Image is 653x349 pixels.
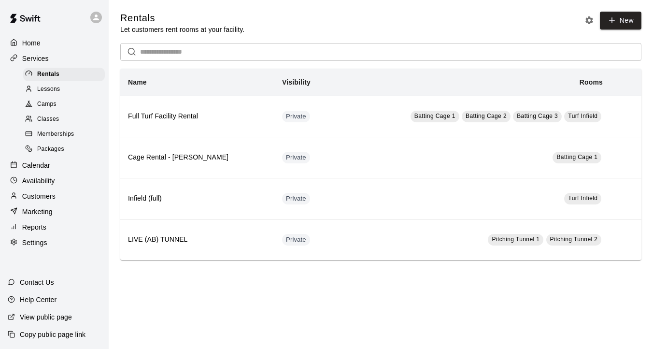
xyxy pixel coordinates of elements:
[37,100,57,109] span: Camps
[282,112,310,121] span: Private
[492,236,539,243] span: Pitching Tunnel 1
[23,113,105,126] div: Classes
[23,97,109,112] a: Camps
[282,152,310,163] div: This service is hidden, and can only be accessed via a direct link
[414,113,455,119] span: Batting Cage 1
[282,234,310,246] div: This service is hidden, and can only be accessed via a direct link
[23,67,109,82] a: Rentals
[37,130,74,139] span: Memberships
[8,51,101,66] a: Services
[8,158,101,173] a: Calendar
[580,78,603,86] b: Rooms
[8,220,101,234] a: Reports
[23,83,105,96] div: Lessons
[128,152,267,163] h6: Cage Rental - [PERSON_NAME]
[282,235,310,245] span: Private
[8,36,101,50] a: Home
[517,113,558,119] span: Batting Cage 3
[23,142,109,157] a: Packages
[22,38,41,48] p: Home
[582,13,596,28] button: Rental settings
[20,277,54,287] p: Contact Us
[568,195,597,202] span: Turf Infield
[128,111,267,122] h6: Full Turf Facility Rental
[23,128,105,141] div: Memberships
[22,207,53,217] p: Marketing
[120,12,244,25] h5: Rentals
[282,111,310,122] div: This service is hidden, and can only be accessed via a direct link
[128,193,267,204] h6: Infield (full)
[22,222,46,232] p: Reports
[23,143,105,156] div: Packages
[282,78,311,86] b: Visibility
[8,189,101,204] a: Customers
[23,82,109,97] a: Lessons
[556,154,597,160] span: Batting Cage 1
[8,174,101,188] a: Availability
[20,295,57,305] p: Help Center
[568,113,597,119] span: Turf Infield
[8,235,101,250] a: Settings
[23,68,105,81] div: Rentals
[37,145,64,154] span: Packages
[23,112,109,127] a: Classes
[466,113,507,119] span: Batting Cage 2
[550,236,598,243] span: Pitching Tunnel 2
[20,312,72,322] p: View public page
[120,25,244,34] p: Let customers rent rooms at your facility.
[37,85,60,94] span: Lessons
[37,70,59,79] span: Rentals
[20,330,85,339] p: Copy public page link
[22,54,49,63] p: Services
[282,193,310,204] div: This service is hidden, and can only be accessed via a direct link
[22,191,56,201] p: Customers
[282,194,310,204] span: Private
[23,127,109,142] a: Memberships
[22,238,47,247] p: Settings
[128,78,147,86] b: Name
[37,115,59,124] span: Classes
[120,69,641,260] table: simple table
[282,153,310,162] span: Private
[22,176,55,186] p: Availability
[600,12,641,29] a: New
[23,98,105,111] div: Camps
[128,234,267,245] h6: LIVE (AB) TUNNEL
[22,160,50,170] p: Calendar
[8,204,101,219] a: Marketing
